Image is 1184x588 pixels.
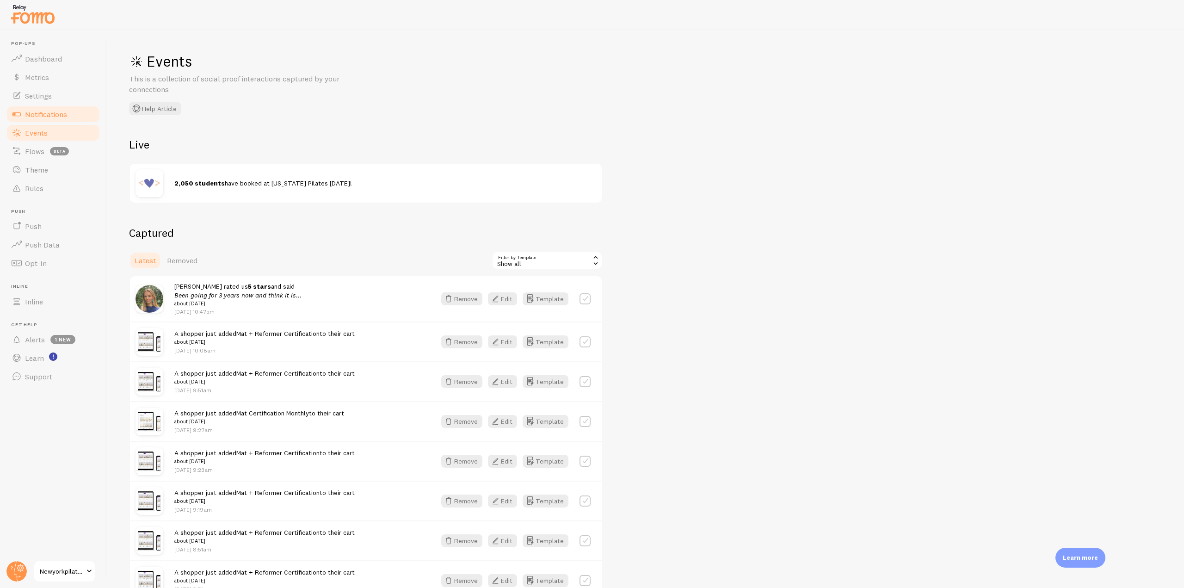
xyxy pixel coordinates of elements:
[11,322,101,328] span: Get Help
[6,68,101,87] a: Metrics
[236,449,320,457] a: Mat + Reformer Certification
[25,240,60,249] span: Push Data
[25,110,67,119] span: Notifications
[441,534,482,547] button: Remove
[441,574,482,587] button: Remove
[174,338,355,346] small: about [DATE]
[6,161,101,179] a: Theme
[236,329,320,338] a: Mat + Reformer Certification
[11,41,101,47] span: Pop-ups
[174,299,302,308] small: about [DATE]
[6,50,101,68] a: Dashboard
[136,169,163,197] img: code.jpg
[488,534,523,547] a: Edit
[50,147,69,155] span: beta
[488,375,517,388] button: Edit
[174,179,225,187] strong: 2,050 students
[25,222,42,231] span: Push
[523,292,568,305] button: Template
[25,372,52,381] span: Support
[25,73,49,82] span: Metrics
[174,528,355,545] span: A shopper just added to their cart
[136,285,163,313] img: ALV-UjXp8FNw-sfw-3YKfDrsZhlXRFTvqLX5FlUnZlm7cV83yKlupd55=s128-c0x00000000-cc-rp-mo
[25,54,62,63] span: Dashboard
[488,534,517,547] button: Edit
[11,284,101,290] span: Inline
[129,251,161,270] a: Latest
[523,495,568,508] button: Template
[129,52,407,71] h1: Events
[523,415,568,428] button: Template
[236,568,320,576] a: Mat + Reformer Certification
[174,506,355,514] p: [DATE] 9:19am
[10,2,56,26] img: fomo-relay-logo-orange.svg
[174,282,302,308] span: [PERSON_NAME] rated us and said
[441,375,482,388] button: Remove
[6,142,101,161] a: Flows beta
[248,282,271,291] strong: 5 stars
[174,417,344,426] small: about [DATE]
[136,408,163,435] img: NewYorkPilatesInstructorTraining_2_9e275775-f4e6-47f6-9749-bad98d8321b5.png
[523,534,568,547] button: Template
[33,560,96,582] a: Newyorkpilates
[25,91,52,100] span: Settings
[25,259,47,268] span: Opt-In
[488,335,517,348] button: Edit
[488,292,523,305] a: Edit
[174,568,355,585] span: A shopper just added to their cart
[136,487,163,515] img: Untitleddesign_26_6544e499-5942-4d5c-9e25-f4a7aa021ba2.png
[523,375,568,388] button: Template
[174,457,355,465] small: about [DATE]
[441,292,482,305] button: Remove
[129,226,603,240] h2: Captured
[25,353,44,363] span: Learn
[49,353,57,361] svg: <p>Watch New Feature Tutorials!</p>
[136,368,163,396] img: Untitleddesign_26_6544e499-5942-4d5c-9e25-f4a7aa021ba2.png
[25,128,48,137] span: Events
[25,184,43,193] span: Rules
[236,369,320,378] a: Mat + Reformer Certification
[488,415,517,428] button: Edit
[25,147,44,156] span: Flows
[25,335,45,344] span: Alerts
[174,329,355,347] span: A shopper just added to their cart
[441,495,482,508] button: Remove
[129,102,181,115] button: Help Article
[136,527,163,555] img: Untitleddesign_26_6544e499-5942-4d5c-9e25-f4a7aa021ba2.png
[161,251,203,270] a: Removed
[492,251,603,270] div: Show all
[136,447,163,475] img: Untitleddesign_26_6544e499-5942-4d5c-9e25-f4a7aa021ba2.png
[135,256,156,265] span: Latest
[441,415,482,428] button: Remove
[523,455,568,468] button: Template
[174,545,355,553] p: [DATE] 8:51am
[174,347,355,354] p: [DATE] 10:08am
[488,375,523,388] a: Edit
[129,137,603,152] h2: Live
[6,349,101,367] a: Learn
[174,369,355,386] span: A shopper just added to their cart
[488,574,523,587] a: Edit
[6,292,101,311] a: Inline
[25,165,48,174] span: Theme
[488,495,523,508] a: Edit
[523,574,568,587] button: Template
[523,335,568,348] button: Template
[488,335,523,348] a: Edit
[6,105,101,124] a: Notifications
[6,330,101,349] a: Alerts 1 new
[174,489,355,506] span: A shopper just added to their cart
[50,335,75,344] span: 1 new
[1055,548,1105,568] div: Learn more
[6,367,101,386] a: Support
[25,297,43,306] span: Inline
[236,489,320,497] a: Mat + Reformer Certification
[174,497,355,505] small: about [DATE]
[174,449,355,466] span: A shopper just added to their cart
[174,291,302,299] em: Been going for 3 years now and think it is...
